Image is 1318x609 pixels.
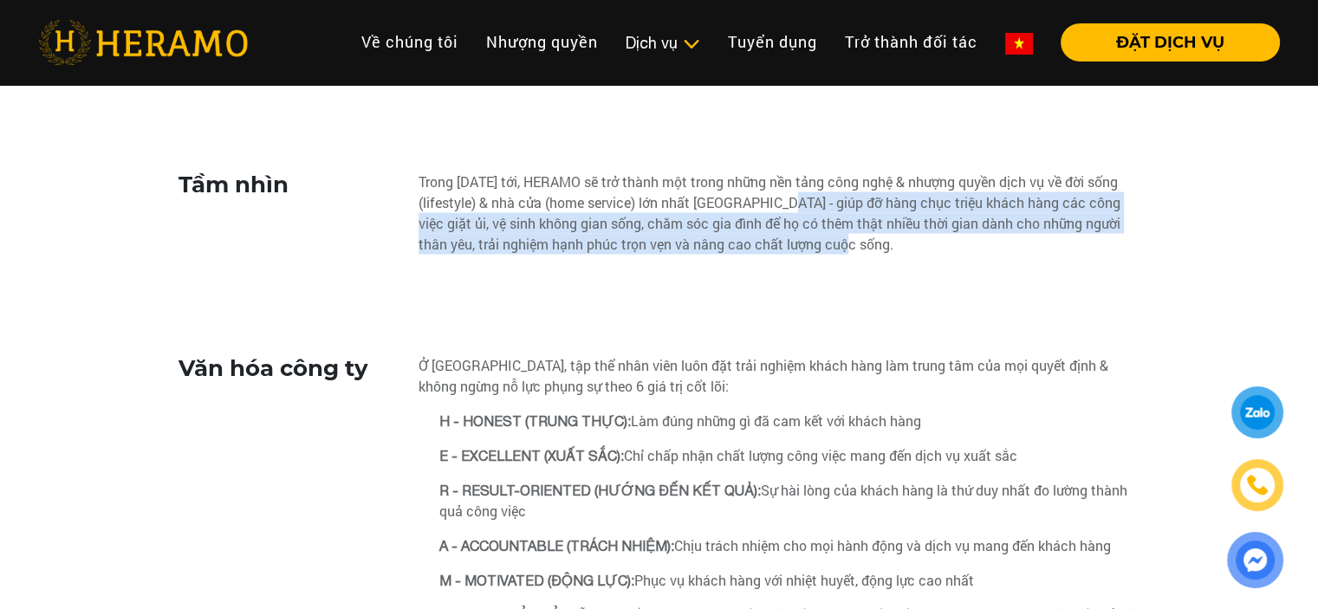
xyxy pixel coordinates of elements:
[714,23,831,61] a: Tuyển dụng
[419,171,1140,254] div: Trong [DATE] tới, HERAMO sẽ trở thành một trong những nền tảng công nghệ & nhượng quyền dịch vụ v...
[472,23,612,61] a: Nhượng quyền
[439,482,761,497] strong: R - RESULT-ORIENTED (HƯỚNG ĐẾN KẾT QUẢ):
[1005,33,1033,55] img: vn-flag.png
[439,447,624,463] strong: E - EXCELLENT (XUẤT SẮC):
[347,23,472,61] a: Về chúng tôi
[38,20,248,65] img: heramo-logo.png
[439,410,1140,431] div: Làm đúng những gì đã cam kết với khách hàng
[1248,476,1267,495] img: phone-icon
[439,479,1140,521] div: Sự hài lòng của khách hàng là thứ duy nhất đo lường thành quả công việc
[1234,462,1281,509] a: phone-icon
[682,36,700,53] img: subToggleIcon
[439,569,1140,590] div: Phục vụ khách hàng với nhiệt huyết, động lực cao nhất
[439,412,631,428] strong: H - HONEST (TRUNG THỰC):
[179,171,406,198] h3: Tầm nhìn
[179,354,406,381] h3: Văn hóa công ty
[831,23,991,61] a: Trở thành đối tác
[419,354,1140,396] div: Ở [GEOGRAPHIC_DATA], tập thể nhân viên luôn đặt trải nghiệm khách hàng làm trung tâm của mọi quyế...
[1047,35,1280,50] a: ĐẶT DỊCH VỤ
[626,31,700,55] div: Dịch vụ
[439,534,1140,555] div: Chịu trách nhiệm cho mọi hành động và dịch vụ mang đến khách hàng
[439,572,634,587] strong: M - MOTIVATED (ĐỘNG LỰC):
[439,537,674,553] strong: A - ACCOUNTABLE (TRÁCH NHIỆM):
[1061,23,1280,62] button: ĐẶT DỊCH VỤ
[439,444,1140,465] div: Chỉ chấp nhận chất lượng công việc mang đến dịch vụ xuất sắc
